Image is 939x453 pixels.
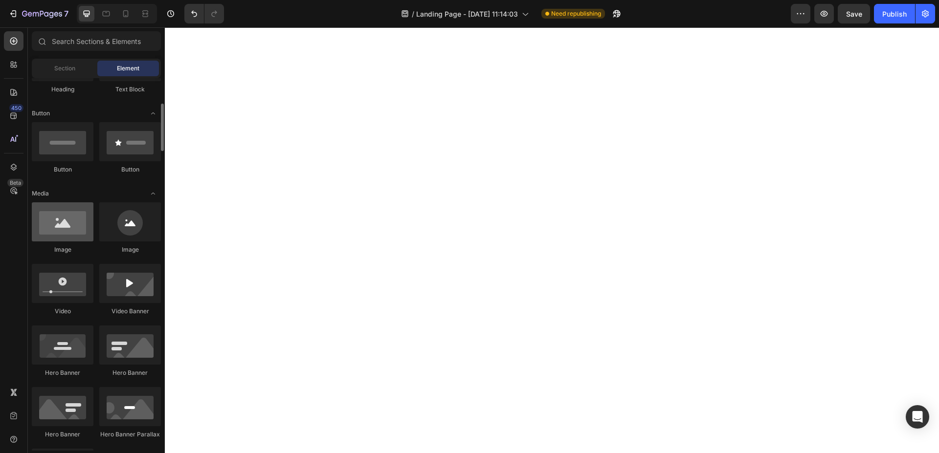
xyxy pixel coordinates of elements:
span: Landing Page - [DATE] 11:14:03 [416,9,518,19]
span: / [412,9,414,19]
div: Button [32,165,93,174]
div: Hero Banner [32,368,93,377]
div: Video [32,307,93,316]
div: Video Banner [99,307,161,316]
span: Save [846,10,862,18]
span: Toggle open [145,186,161,201]
div: Beta [7,179,23,187]
div: Image [99,245,161,254]
p: 7 [64,8,68,20]
div: Undo/Redo [184,4,224,23]
input: Search Sections & Elements [32,31,161,51]
div: Text Block [99,85,161,94]
span: Section [54,64,75,73]
div: Publish [882,9,907,19]
div: Hero Banner Parallax [99,430,161,439]
span: Button [32,109,50,118]
button: 7 [4,4,73,23]
div: Image [32,245,93,254]
span: Element [117,64,139,73]
span: Need republishing [551,9,601,18]
div: 450 [9,104,23,112]
div: Open Intercom Messenger [906,405,929,429]
iframe: Design area [165,27,939,453]
span: Media [32,189,49,198]
div: Hero Banner [99,368,161,377]
div: Hero Banner [32,430,93,439]
button: Publish [874,4,915,23]
div: Heading [32,85,93,94]
button: Save [838,4,870,23]
span: Toggle open [145,106,161,121]
div: Button [99,165,161,174]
